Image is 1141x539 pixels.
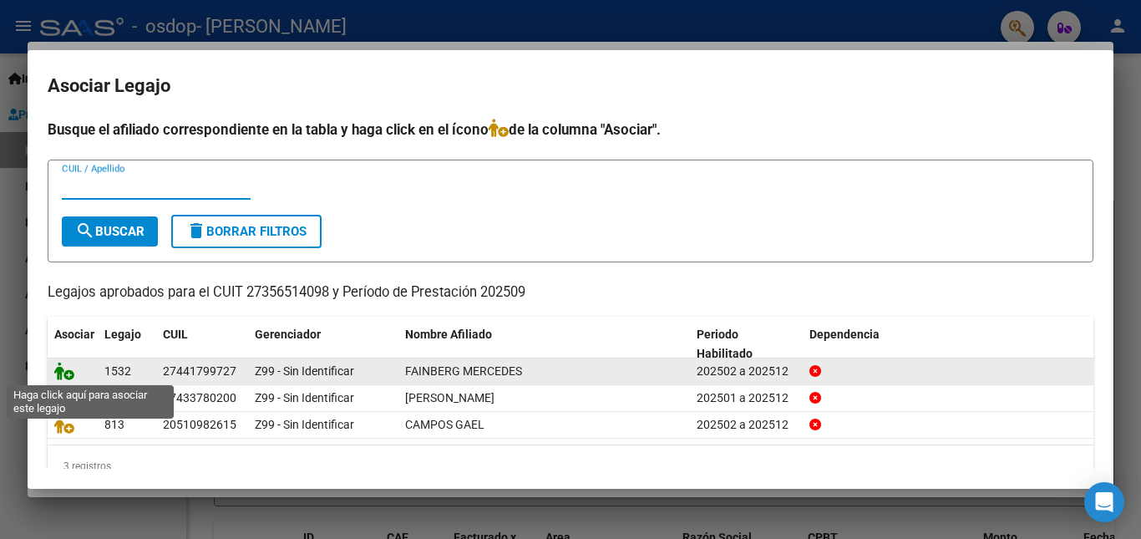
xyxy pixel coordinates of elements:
datatable-header-cell: Gerenciador [248,317,398,372]
h4: Busque el afiliado correspondiente en la tabla y haga click en el ícono de la columna "Asociar". [48,119,1093,140]
div: 27441799727 [163,362,236,381]
span: Borrar Filtros [186,224,307,239]
span: Asociar [54,328,94,341]
datatable-header-cell: Dependencia [803,317,1094,372]
span: Dependencia [809,328,880,341]
span: Z99 - Sin Identificar [255,391,354,404]
div: 3 registros [48,445,1093,487]
span: Nombre Afiliado [405,328,492,341]
span: Legajo [104,328,141,341]
div: 202502 a 202512 [697,362,796,381]
span: Periodo Habilitado [697,328,753,360]
span: 813 [104,418,124,431]
span: 1532 [104,364,131,378]
span: MULLER LEA JAEL [405,391,494,404]
span: 1506 [104,391,131,404]
p: Legajos aprobados para el CUIT 27356514098 y Período de Prestación 202509 [48,282,1093,303]
datatable-header-cell: Periodo Habilitado [690,317,803,372]
span: FAINBERG MERCEDES [405,364,522,378]
span: CUIL [163,328,188,341]
mat-icon: search [75,221,95,241]
span: CAMPOS GAEL [405,418,484,431]
div: 202501 a 202512 [697,389,796,408]
div: 27433780200 [163,389,236,408]
datatable-header-cell: Nombre Afiliado [398,317,690,372]
div: 202502 a 202512 [697,415,796,435]
datatable-header-cell: Asociar [48,317,98,372]
datatable-header-cell: CUIL [156,317,248,372]
div: 20510982615 [163,415,236,435]
button: Buscar [62,216,158,247]
div: Open Intercom Messenger [1084,482,1124,522]
span: Gerenciador [255,328,321,341]
span: Z99 - Sin Identificar [255,364,354,378]
mat-icon: delete [186,221,206,241]
span: Z99 - Sin Identificar [255,418,354,431]
span: Buscar [75,224,145,239]
h2: Asociar Legajo [48,70,1093,102]
button: Borrar Filtros [171,215,322,248]
datatable-header-cell: Legajo [98,317,156,372]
